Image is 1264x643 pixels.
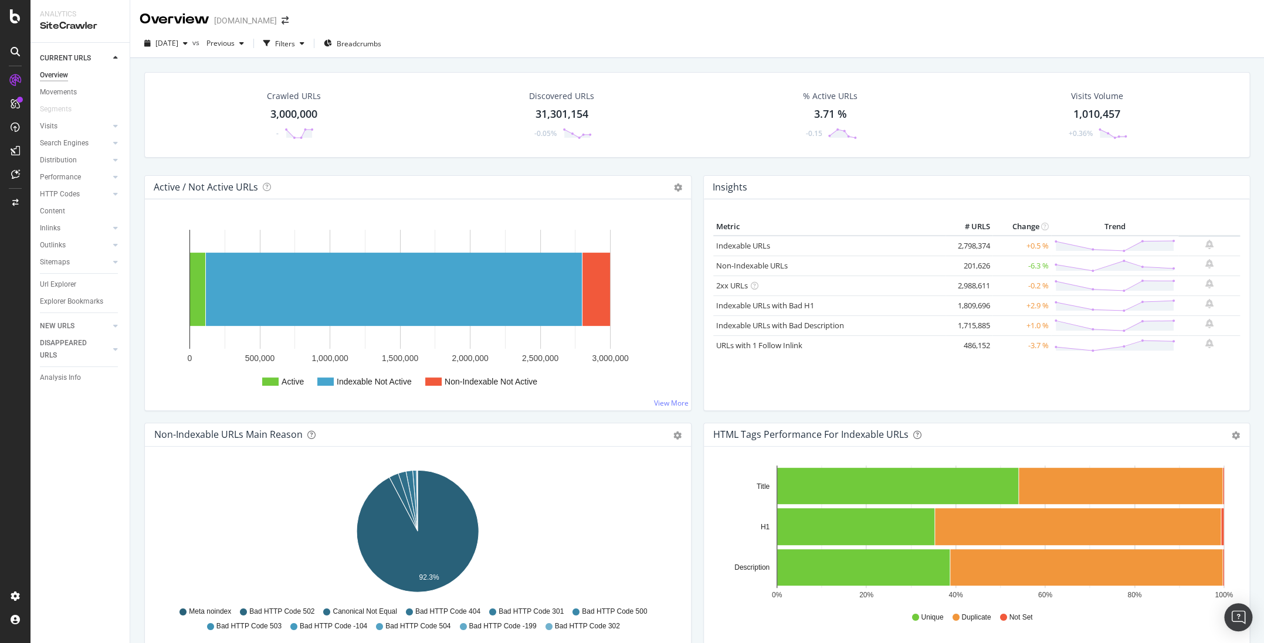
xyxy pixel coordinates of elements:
[214,15,277,26] div: [DOMAIN_NAME]
[300,621,367,631] span: Bad HTTP Code -104
[202,34,249,53] button: Previous
[154,179,258,195] h4: Active / Not Active URLs
[529,90,594,102] div: Discovered URLs
[452,353,488,363] text: 2,000,000
[1051,218,1178,236] th: Trend
[946,275,992,295] td: 2,988,611
[249,607,314,617] span: Bad HTTP Code 502
[946,335,992,355] td: 486,152
[946,218,992,236] th: # URLS
[716,300,814,311] a: Indexable URLs with Bad H1
[40,86,77,98] div: Movements
[992,256,1051,275] td: -6.3 %
[1038,591,1052,599] text: 60%
[992,275,1051,295] td: -0.2 %
[40,137,89,149] div: Search Engines
[713,218,946,236] th: Metric
[1205,240,1214,249] div: bell-plus
[385,621,450,631] span: Bad HTTP Code 504
[713,465,1240,601] svg: A chart.
[154,218,681,401] svg: A chart.
[337,39,381,49] span: Breadcrumbs
[445,377,537,386] text: Non-Indexable Not Active
[555,621,620,631] span: Bad HTTP Code 302
[40,154,110,166] a: Distribution
[311,353,348,363] text: 1,000,000
[1205,259,1214,268] div: bell-plus
[40,19,120,33] div: SiteCrawler
[499,607,564,617] span: Bad HTTP Code 301
[592,353,628,363] text: 3,000,000
[270,107,317,122] div: 3,000,000
[760,523,770,531] text: H1
[469,621,536,631] span: Bad HTTP Code -199
[716,240,770,251] a: Indexable URLs
[282,377,304,386] text: Active
[921,613,943,622] span: Unique
[40,278,76,291] div: Url Explorer
[1205,339,1214,348] div: bell-plus
[40,86,121,98] a: Movements
[40,137,110,149] a: Search Engines
[992,236,1051,256] td: +0.5 %
[40,239,110,251] a: Outlinks
[673,431,682,440] div: gear
[948,591,963,599] text: 40%
[1068,128,1092,138] div: +0.36%
[992,315,1051,335] td: +1.0 %
[40,188,110,200] a: HTTP Codes
[1205,319,1214,328] div: bell-plus
[40,171,81,183] div: Performance
[1215,591,1233,599] text: 100%
[40,205,121,217] a: Content
[771,591,782,599] text: 0%
[1127,591,1141,599] text: 80%
[859,591,873,599] text: 20%
[259,34,309,53] button: Filters
[961,613,991,622] span: Duplicate
[582,607,647,617] span: Bad HTTP Code 500
[216,621,282,631] span: Bad HTTP Code 503
[40,52,91,64] div: CURRENT URLS
[155,38,178,48] span: 2025 Sep. 25th
[337,377,412,386] text: Indexable Not Active
[713,428,909,440] div: HTML Tags Performance for Indexable URLs
[734,563,769,571] text: Description
[814,107,846,122] div: 3.71 %
[275,39,295,49] div: Filters
[1205,299,1214,308] div: bell-plus
[40,372,81,384] div: Analysis Info
[319,34,386,53] button: Breadcrumbs
[282,16,289,25] div: arrow-right-arrow-left
[756,482,770,490] text: Title
[40,337,110,362] a: DISAPPEARED URLS
[40,295,121,308] a: Explorer Bookmarks
[716,260,788,271] a: Non-Indexable URLs
[40,372,121,384] a: Analysis Info
[333,607,397,617] span: Canonical Not Equal
[805,128,822,138] div: -0.15
[534,128,557,138] div: -0.05%
[40,222,60,234] div: Inlinks
[40,239,66,251] div: Outlinks
[40,337,99,362] div: DISAPPEARED URLS
[382,353,418,363] text: 1,500,000
[1009,613,1032,622] span: Not Set
[992,218,1051,236] th: Change
[40,69,121,81] a: Overview
[40,69,68,81] div: Overview
[192,38,202,47] span: vs
[40,9,120,19] div: Analytics
[154,465,681,601] svg: A chart.
[654,398,689,408] a: View More
[1205,279,1214,288] div: bell-plus
[40,320,74,332] div: NEW URLS
[1073,107,1120,122] div: 1,010,457
[40,120,57,132] div: Visits
[40,320,110,332] a: NEW URLS
[40,295,103,308] div: Explorer Bookmarks
[40,154,77,166] div: Distribution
